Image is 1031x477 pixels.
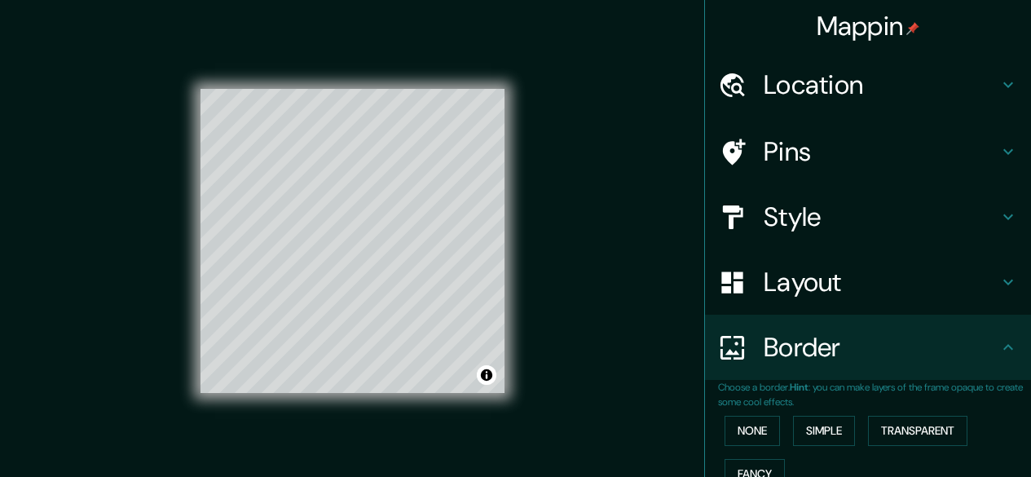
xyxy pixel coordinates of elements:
div: Style [705,184,1031,250]
h4: Location [764,68,998,101]
div: Border [705,315,1031,380]
img: pin-icon.png [906,22,919,35]
p: Choose a border. : you can make layers of the frame opaque to create some cool effects. [718,380,1031,409]
div: Pins [705,119,1031,184]
div: Layout [705,250,1031,315]
div: Location [705,52,1031,117]
h4: Border [764,331,998,364]
b: Hint [790,381,808,394]
h4: Layout [764,266,998,298]
iframe: Help widget launcher [886,413,1013,459]
button: Simple [793,416,855,446]
h4: Mappin [817,10,920,42]
h4: Pins [764,135,998,168]
button: None [725,416,780,446]
h4: Style [764,201,998,233]
button: Transparent [868,416,967,446]
button: Toggle attribution [477,365,496,385]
